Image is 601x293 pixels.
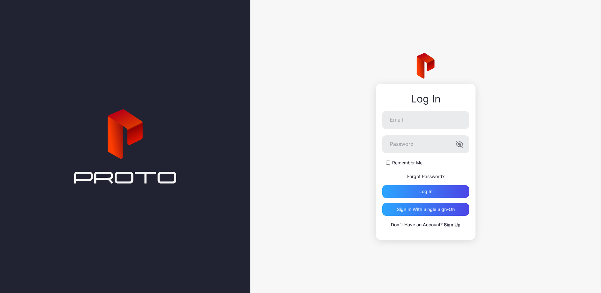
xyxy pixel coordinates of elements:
div: Log in [419,189,432,194]
a: Sign Up [444,222,460,227]
a: Forgot Password? [407,174,445,179]
p: Don`t Have an Account? [382,221,469,229]
button: Log in [382,185,469,198]
label: Remember Me [392,160,422,166]
input: Password [382,135,469,153]
input: Email [382,111,469,129]
button: Password [456,140,463,148]
div: Log In [382,93,469,105]
button: Sign in With Single Sign-On [382,203,469,216]
div: Sign in With Single Sign-On [397,207,455,212]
